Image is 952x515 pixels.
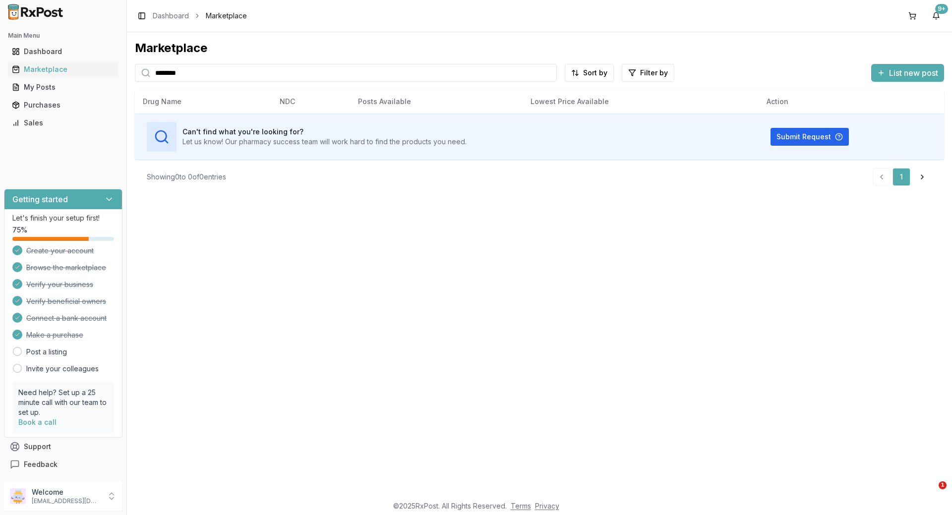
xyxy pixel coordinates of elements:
[912,168,932,186] a: Go to next page
[8,96,119,114] a: Purchases
[272,90,350,114] th: NDC
[523,90,759,114] th: Lowest Price Available
[4,61,122,77] button: Marketplace
[147,172,226,182] div: Showing 0 to 0 of 0 entries
[26,347,67,357] a: Post a listing
[8,114,119,132] a: Sales
[939,481,947,489] span: 1
[12,100,115,110] div: Purchases
[583,68,607,78] span: Sort by
[26,330,83,340] span: Make a purchase
[535,502,559,510] a: Privacy
[12,118,115,128] div: Sales
[26,246,94,256] span: Create your account
[26,263,106,273] span: Browse the marketplace
[26,280,93,289] span: Verify your business
[771,128,849,146] button: Submit Request
[206,11,247,21] span: Marketplace
[10,488,26,504] img: User avatar
[871,64,944,82] button: List new post
[12,64,115,74] div: Marketplace
[26,313,107,323] span: Connect a bank account
[873,168,932,186] nav: pagination
[640,68,668,78] span: Filter by
[12,193,68,205] h3: Getting started
[135,40,944,56] div: Marketplace
[4,4,67,20] img: RxPost Logo
[622,64,674,82] button: Filter by
[26,364,99,374] a: Invite your colleagues
[8,43,119,60] a: Dashboard
[8,32,119,40] h2: Main Menu
[12,225,27,235] span: 75 %
[8,60,119,78] a: Marketplace
[4,438,122,456] button: Support
[892,168,910,186] a: 1
[153,11,247,21] nav: breadcrumb
[32,487,101,497] p: Welcome
[182,127,467,137] h3: Can't find what you're looking for?
[928,8,944,24] button: 9+
[4,115,122,131] button: Sales
[18,418,57,426] a: Book a call
[4,456,122,473] button: Feedback
[8,78,119,96] a: My Posts
[32,497,101,505] p: [EMAIL_ADDRESS][DOMAIN_NAME]
[153,11,189,21] a: Dashboard
[12,213,114,223] p: Let's finish your setup first!
[918,481,942,505] iframe: Intercom live chat
[182,137,467,147] p: Let us know! Our pharmacy success team will work hard to find the products you need.
[135,90,272,114] th: Drug Name
[935,4,948,14] div: 9+
[871,69,944,79] a: List new post
[511,502,531,510] a: Terms
[4,44,122,59] button: Dashboard
[350,90,523,114] th: Posts Available
[889,67,938,79] span: List new post
[565,64,614,82] button: Sort by
[12,47,115,57] div: Dashboard
[12,82,115,92] div: My Posts
[4,97,122,113] button: Purchases
[4,79,122,95] button: My Posts
[18,388,108,417] p: Need help? Set up a 25 minute call with our team to set up.
[759,90,944,114] th: Action
[26,296,106,306] span: Verify beneficial owners
[24,459,58,469] span: Feedback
